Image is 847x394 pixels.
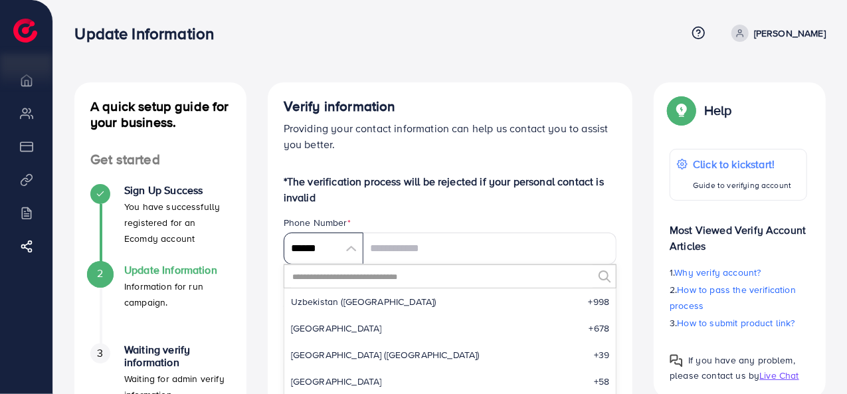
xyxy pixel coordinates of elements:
p: 3. [670,315,807,331]
p: Guide to verifying account [693,177,791,193]
img: Popup guide [670,354,683,367]
p: You have successfully registered for an Ecomdy account [124,199,231,246]
p: Most Viewed Verify Account Articles [670,211,807,254]
h4: Update Information [124,264,231,276]
h4: Get started [74,151,246,168]
p: Information for run campaign. [124,278,231,310]
span: Live Chat [759,369,799,382]
p: *The verification process will be rejected if your personal contact is invalid [284,173,617,205]
p: Providing your contact information can help us contact you to assist you better. [284,120,617,152]
p: Click to kickstart! [693,156,791,172]
a: [PERSON_NAME] [726,25,826,42]
h4: Sign Up Success [124,184,231,197]
p: [PERSON_NAME] [754,25,826,41]
h4: Waiting verify information [124,344,231,369]
h4: A quick setup guide for your business. [74,98,246,130]
span: Uzbekistan ([GEOGRAPHIC_DATA]) [291,295,436,308]
h4: Verify information [284,98,617,115]
span: [GEOGRAPHIC_DATA] [291,375,382,388]
span: +678 [589,322,610,335]
span: +998 [589,295,610,308]
span: How to pass the verification process [670,283,796,312]
span: Why verify account? [675,266,761,279]
li: Update Information [74,264,246,344]
span: How to submit product link? [678,316,795,330]
span: 3 [97,345,103,361]
iframe: Chat [791,334,837,384]
img: Popup guide [670,98,694,122]
span: +39 [594,348,609,361]
span: [GEOGRAPHIC_DATA] ([GEOGRAPHIC_DATA]) [291,348,480,361]
span: 2 [97,266,103,281]
li: Sign Up Success [74,184,246,264]
img: logo [13,19,37,43]
span: [GEOGRAPHIC_DATA] [291,322,382,335]
label: Phone Number [284,216,351,229]
p: Help [704,102,732,118]
span: +58 [594,375,609,388]
p: 1. [670,264,807,280]
span: If you have any problem, please contact us by [670,353,795,382]
p: 2. [670,282,807,314]
h3: Update Information [74,24,225,43]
